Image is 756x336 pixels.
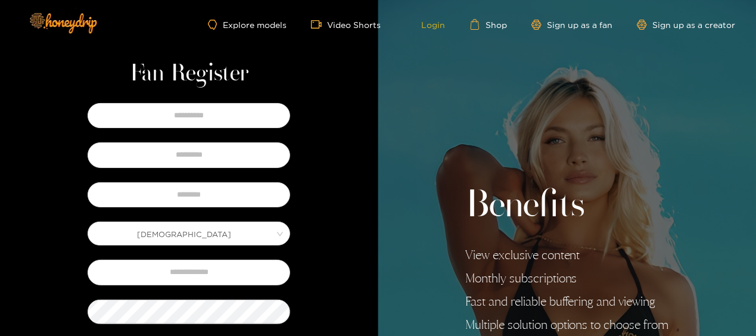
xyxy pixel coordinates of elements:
a: Explore models [208,20,287,30]
li: View exclusive content [465,248,669,262]
a: Sign up as a creator [637,20,736,30]
span: video-camera [311,19,328,30]
a: Shop [469,19,508,30]
a: Sign up as a fan [531,20,613,30]
h1: Fan Register [130,60,248,88]
h2: Benefits [465,183,669,229]
span: Male [88,225,290,242]
a: Login [405,19,446,30]
li: Multiple solution options to choose from [465,318,669,332]
a: Video Shorts [311,19,381,30]
li: Monthly subscriptions [465,271,669,285]
li: Fast and reliable buffering and viewing [465,294,669,309]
